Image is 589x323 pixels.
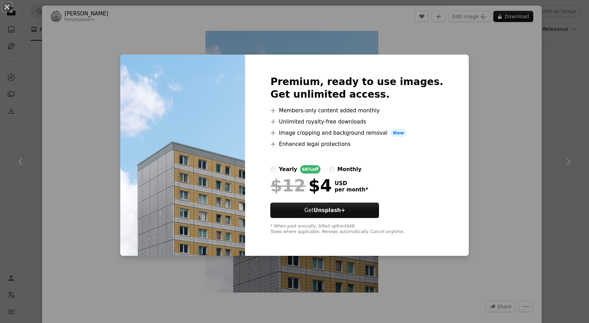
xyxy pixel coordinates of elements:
[334,187,368,193] span: per month *
[314,207,345,213] strong: Unsplash+
[270,140,443,148] li: Enhanced legal protections
[329,167,334,172] input: monthly
[300,165,321,174] div: 66% off
[390,129,407,137] span: New
[270,118,443,126] li: Unlimited royalty-free downloads
[270,203,379,218] button: GetUnsplash+
[337,165,361,174] div: monthly
[270,176,332,195] div: $4
[120,55,245,256] img: premium_photo-1680157071110-d7f5b00708f6
[270,167,276,172] input: yearly66%off
[270,129,443,137] li: Image cropping and background removal
[270,106,443,115] li: Members-only content added monthly
[334,180,368,187] span: USD
[279,165,297,174] div: yearly
[270,224,443,235] div: * When paid annually, billed upfront $48 Taxes where applicable. Renews automatically. Cancel any...
[270,176,305,195] span: $12
[270,76,443,101] h2: Premium, ready to use images. Get unlimited access.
